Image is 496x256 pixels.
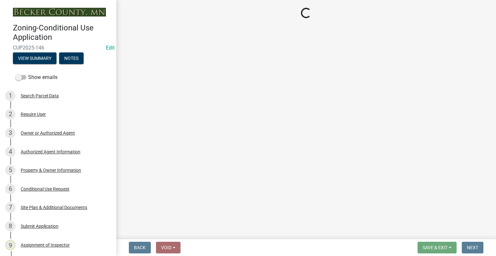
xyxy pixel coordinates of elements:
[5,109,15,119] div: 2
[5,221,15,231] div: 8
[5,147,15,157] div: 4
[21,112,46,117] div: Require User
[106,45,115,51] wm-modal-confirm: Edit Application Number
[59,56,84,61] wm-modal-confirm: Notes
[21,150,80,154] div: Authorized Agent Information
[13,56,57,61] wm-modal-confirm: Summary
[5,91,15,101] div: 1
[5,184,15,194] div: 6
[13,8,106,17] img: Becker County, Minnesota
[5,202,15,213] div: 7
[21,94,59,98] div: Search Parcel Data
[129,242,151,253] button: Back
[462,242,483,253] button: Next
[156,242,181,253] button: Void
[5,128,15,138] div: 3
[21,187,69,191] div: Conditional Use Request
[161,245,171,250] span: Void
[423,245,448,250] span: Save & Exit
[21,243,70,247] div: Assignment of Inspector
[418,242,457,253] button: Save & Exit
[106,45,115,51] a: Edit
[5,165,15,175] div: 5
[134,245,146,250] span: Back
[21,205,87,210] div: Site Plan & Additional Documents
[21,168,81,173] div: Property & Owner Information
[5,240,15,250] div: 9
[59,52,84,64] button: Notes
[21,131,75,135] div: Owner or Authorized Agent
[15,73,57,81] label: Show emails
[21,224,58,228] div: Submit Application
[13,45,103,51] span: CUP2025-146
[467,245,478,250] span: Next
[13,52,57,64] button: View Summary
[13,23,111,42] h4: Zoning-Conditional Use Application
